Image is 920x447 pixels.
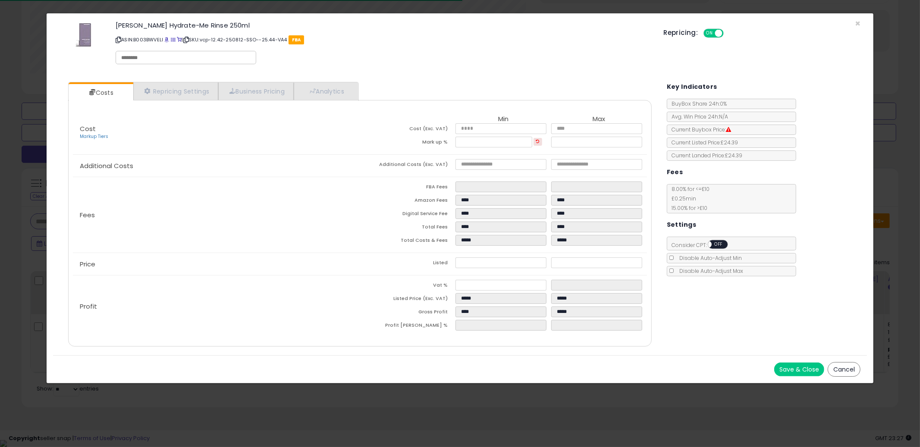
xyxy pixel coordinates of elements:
[360,137,455,150] td: Mark up %
[171,36,176,43] a: All offer listings
[675,267,743,275] span: Disable Auto-Adjust Max
[360,181,455,195] td: FBA Fees
[294,82,358,100] a: Analytics
[704,30,715,37] span: ON
[360,159,455,172] td: Additional Costs (Exc. VAT)
[177,36,182,43] a: Your listing only
[360,257,455,271] td: Listed
[133,82,219,100] a: Repricing Settings
[71,22,97,48] img: 31M2NNYTeUL._SL60_.jpg
[73,125,360,140] p: Cost
[73,163,360,169] p: Additional Costs
[722,30,736,37] span: OFF
[289,35,305,44] span: FBA
[667,241,739,249] span: Consider CPT:
[726,127,731,132] i: Suppressed Buy Box
[667,126,731,133] span: Current Buybox Price:
[455,116,551,123] th: Min
[712,241,725,248] span: OFF
[360,195,455,208] td: Amazon Fees
[360,306,455,320] td: Gross Profit
[360,293,455,306] td: Listed Price (Exc. VAT)
[360,208,455,222] td: Digital Service Fee
[360,280,455,293] td: Vat %
[360,222,455,235] td: Total Fees
[667,219,696,230] h5: Settings
[667,185,710,212] span: 8.00 % for <= £10
[360,123,455,137] td: Cost (Exc. VAT)
[667,195,696,202] span: £0.25 min
[551,116,647,123] th: Max
[73,261,360,268] p: Price
[667,167,683,178] h5: Fees
[69,84,132,101] a: Costs
[855,17,860,30] span: ×
[116,33,650,47] p: ASIN: B003BWVELI | SKU: vcp-12.42-250812-SSO--25.44-VA4
[80,133,108,140] a: Markup Tiers
[73,303,360,310] p: Profit
[667,81,717,92] h5: Key Indicators
[667,152,742,159] span: Current Landed Price: £24.39
[667,139,738,146] span: Current Listed Price: £24.39
[663,29,698,36] h5: Repricing:
[164,36,169,43] a: BuyBox page
[675,254,742,262] span: Disable Auto-Adjust Min
[116,22,650,28] h3: [PERSON_NAME] Hydrate-Me Rinse 250ml
[828,362,860,377] button: Cancel
[667,113,728,120] span: Avg. Win Price 24h: N/A
[218,82,294,100] a: Business Pricing
[667,204,707,212] span: 15.00 % for > £10
[360,235,455,248] td: Total Costs & Fees
[667,100,727,107] span: BuyBox Share 24h: 0%
[774,363,824,376] button: Save & Close
[73,212,360,219] p: Fees
[360,320,455,333] td: Profit [PERSON_NAME] %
